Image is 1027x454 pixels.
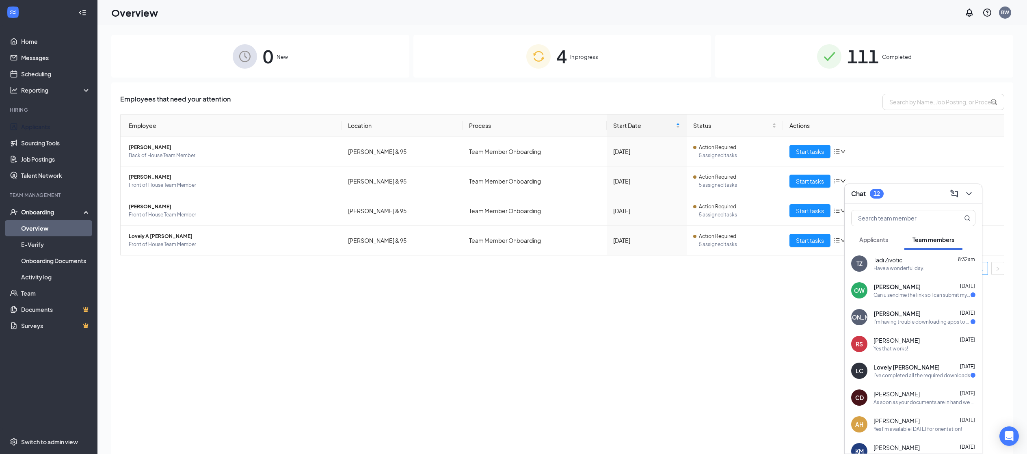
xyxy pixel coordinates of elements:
div: LC [856,367,863,375]
div: I've completed all the required downloads [873,372,970,379]
span: bars [834,208,840,214]
a: SurveysCrown [21,318,91,334]
div: AH [855,420,863,428]
th: Actions [783,115,1004,137]
a: Talent Network [21,167,91,184]
div: Have a wonderful day. [873,265,924,272]
span: Start tasks [796,236,824,245]
span: [PERSON_NAME] [129,173,335,181]
span: Lovely A [PERSON_NAME] [129,232,335,240]
span: Back of House Team Member [129,151,335,160]
span: bars [834,148,840,155]
span: Completed [882,53,912,61]
th: Employee [121,115,342,137]
a: Applicants [21,119,91,135]
input: Search by Name, Job Posting, or Process [882,94,1004,110]
div: 12 [873,190,880,197]
span: 0 [263,42,273,70]
button: ComposeMessage [948,187,961,200]
h3: Chat [851,189,866,198]
span: [PERSON_NAME] [873,443,920,452]
div: Open Intercom Messenger [999,426,1019,446]
span: [PERSON_NAME] [129,203,335,211]
span: [PERSON_NAME] [873,390,920,398]
span: 5 assigned tasks [699,181,777,189]
span: [DATE] [960,310,975,316]
span: [DATE] [960,363,975,370]
a: Sourcing Tools [21,135,91,151]
input: Search team member [852,210,948,226]
span: Action Required [699,173,736,181]
svg: Collapse [78,9,86,17]
a: Job Postings [21,151,91,167]
div: Yes I'm available [DATE] for orientation! [873,426,962,432]
div: I'm having trouble downloading apps to my phone at the moment. It's something I'll have to call A... [873,318,971,325]
td: Team Member Onboarding [463,166,607,196]
a: Overview [21,220,91,236]
span: Team members [912,236,954,243]
a: Team [21,285,91,301]
button: right [991,262,1004,275]
svg: WorkstreamLogo [9,8,17,16]
th: Location [342,115,463,137]
div: TZ [856,259,863,268]
span: down [840,178,846,184]
button: Start tasks [789,234,830,247]
a: Scheduling [21,66,91,82]
span: [PERSON_NAME] [873,283,921,291]
button: Start tasks [789,204,830,217]
div: Can u send me the link so I can submit my passport and id [873,292,971,298]
button: Start tasks [789,175,830,188]
svg: ComposeMessage [949,189,959,199]
a: Home [21,33,91,50]
span: down [840,208,846,214]
a: Messages [21,50,91,66]
span: Start tasks [796,206,824,215]
span: right [995,266,1000,271]
span: Start tasks [796,177,824,186]
div: RS [856,340,863,348]
svg: UserCheck [10,208,18,216]
div: Hiring [10,106,89,113]
span: Action Required [699,143,736,151]
span: [DATE] [960,337,975,343]
td: Team Member Onboarding [463,196,607,226]
td: Team Member Onboarding [463,226,607,255]
li: Next Page [991,262,1004,275]
span: Action Required [699,232,736,240]
span: Status [693,121,771,130]
svg: Notifications [964,8,974,17]
span: 111 [847,42,879,70]
span: [PERSON_NAME] [873,309,921,318]
div: Onboarding [21,208,84,216]
div: [DATE] [613,206,680,215]
span: Applicants [859,236,888,243]
span: [DATE] [960,283,975,289]
span: Front of House Team Member [129,240,335,249]
span: down [840,149,846,154]
span: In progress [570,53,598,61]
th: Process [463,115,607,137]
div: [DATE] [613,147,680,156]
a: DocumentsCrown [21,301,91,318]
span: [PERSON_NAME] [129,143,335,151]
td: [PERSON_NAME] & 95 [342,137,463,166]
a: Activity log [21,269,91,285]
div: OW [854,286,865,294]
svg: MagnifyingGlass [964,215,971,221]
span: Start Date [613,121,674,130]
div: BW [1001,9,1009,16]
span: 8:32am [958,256,975,262]
span: Tadi Zivotic [873,256,902,264]
td: [PERSON_NAME] & 95 [342,196,463,226]
span: Action Required [699,203,736,211]
svg: QuestionInfo [982,8,992,17]
th: Status [687,115,783,137]
span: [DATE] [960,417,975,423]
div: Team Management [10,192,89,199]
div: [DATE] [613,236,680,245]
h1: Overview [111,6,158,19]
span: bars [834,178,840,184]
svg: Analysis [10,86,18,94]
button: ChevronDown [962,187,975,200]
